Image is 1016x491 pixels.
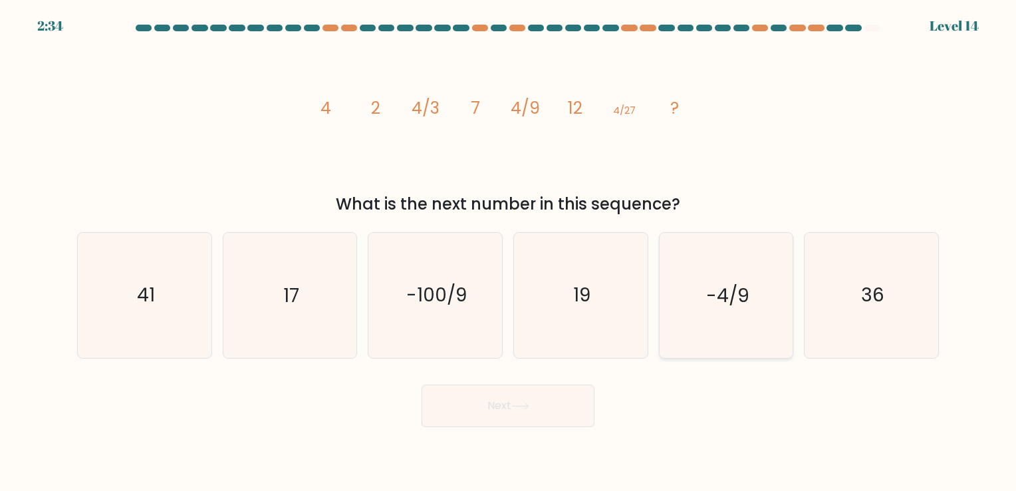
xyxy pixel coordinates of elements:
div: What is the next number in this sequence? [85,192,931,216]
tspan: 2 [371,96,380,120]
div: 2:34 [37,16,63,36]
div: Level 14 [930,16,979,36]
text: 19 [573,283,590,309]
tspan: 7 [471,96,480,120]
button: Next [422,385,594,427]
text: 36 [861,283,884,309]
text: -4/9 [706,283,749,309]
text: 41 [137,283,155,309]
tspan: 4/3 [412,96,440,120]
tspan: 12 [568,96,582,120]
tspan: ? [671,96,680,120]
text: 17 [283,283,299,309]
text: -100/9 [406,283,467,309]
tspan: 4/9 [511,96,540,120]
tspan: 4 [320,96,331,120]
tspan: 4/27 [614,103,636,117]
